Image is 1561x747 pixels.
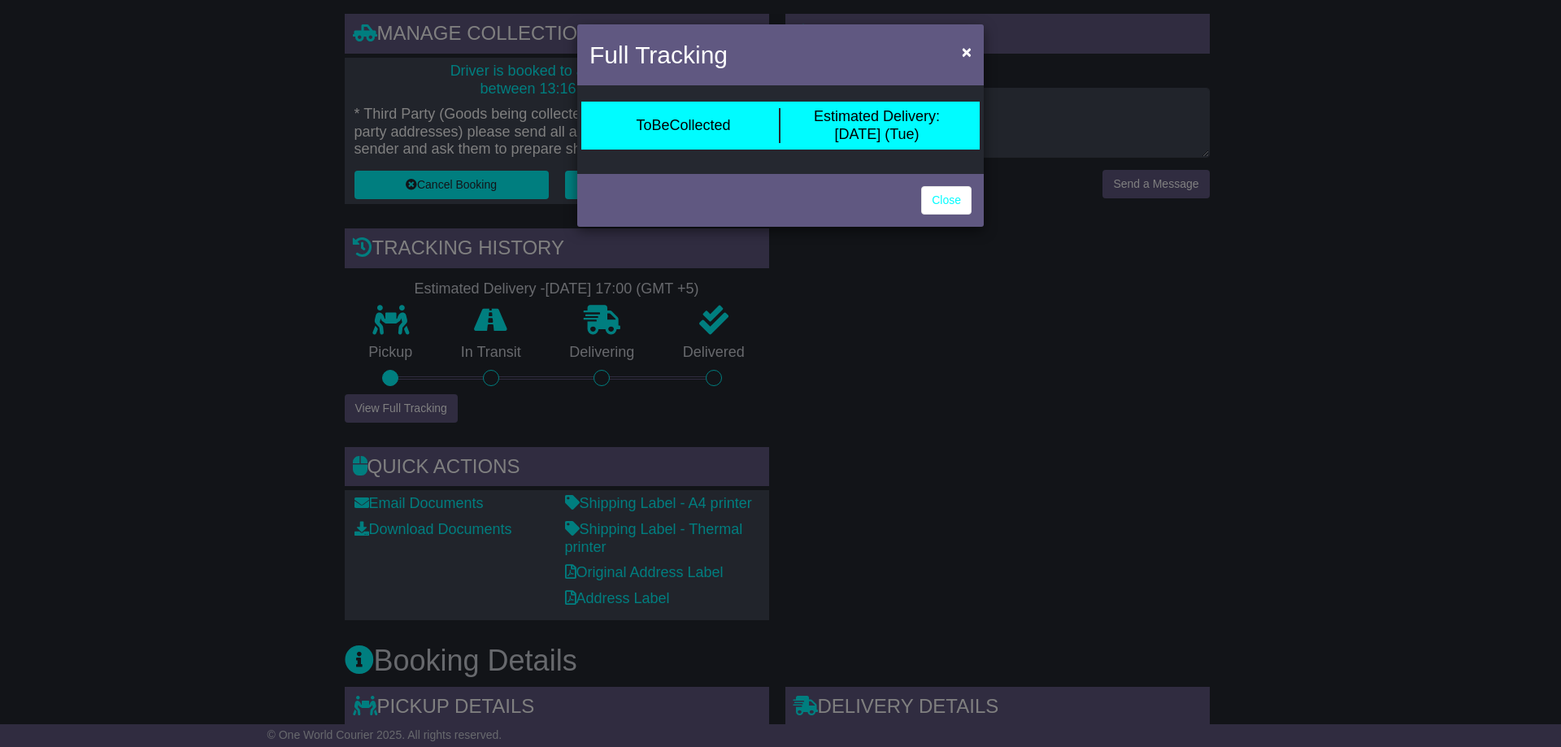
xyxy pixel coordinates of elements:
[921,186,972,215] a: Close
[636,117,730,135] div: ToBeCollected
[814,108,940,124] span: Estimated Delivery:
[962,42,972,61] span: ×
[954,35,980,68] button: Close
[589,37,728,73] h4: Full Tracking
[814,108,940,143] div: [DATE] (Tue)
